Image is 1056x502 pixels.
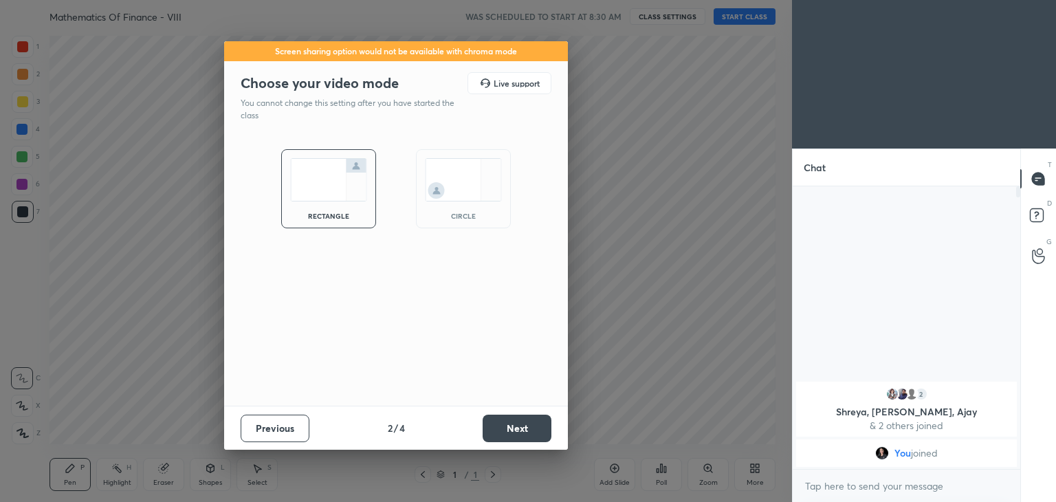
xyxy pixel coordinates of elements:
[301,212,356,219] div: rectangle
[1046,237,1052,247] p: G
[224,41,568,61] div: Screen sharing option would not be available with chroma mode
[241,415,309,442] button: Previous
[793,149,837,186] p: Chat
[399,421,405,435] h4: 4
[436,212,491,219] div: circle
[894,448,911,459] span: You
[388,421,393,435] h4: 2
[875,446,889,460] img: 3bd8f50cf52542888569fb27f05e67d4.jpg
[425,158,502,201] img: circleScreenIcon.acc0effb.svg
[804,406,1009,417] p: Shreya, [PERSON_NAME], Ajay
[290,158,367,201] img: normalScreenIcon.ae25ed63.svg
[241,97,463,122] p: You cannot change this setting after you have started the class
[1047,198,1052,208] p: D
[911,448,938,459] span: joined
[885,387,899,401] img: fb90e19f2f50415780b3f2fd8698d80d.jpg
[494,79,540,87] h5: Live support
[895,387,909,401] img: 3
[914,387,928,401] div: 2
[905,387,918,401] img: default.png
[241,74,399,92] h2: Choose your video mode
[804,420,1009,431] p: & 2 others joined
[1048,160,1052,170] p: T
[793,379,1020,470] div: grid
[483,415,551,442] button: Next
[394,421,398,435] h4: /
